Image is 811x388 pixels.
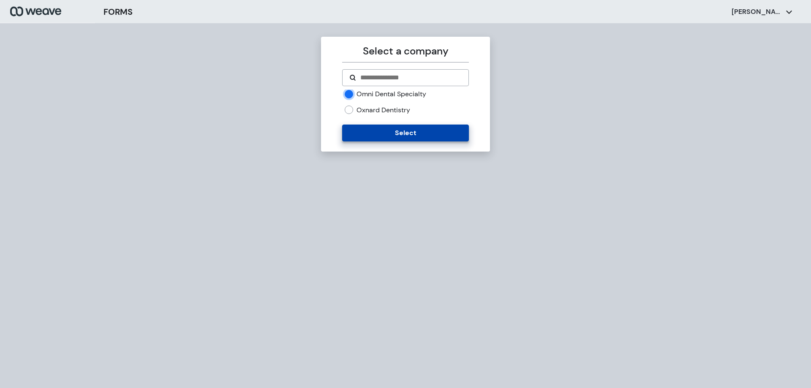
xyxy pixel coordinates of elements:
label: Oxnard Dentistry [357,106,410,115]
p: Select a company [342,43,468,59]
label: Omni Dental Specialty [357,90,426,99]
p: [PERSON_NAME] [732,7,782,16]
button: Select [342,125,468,141]
h3: FORMS [103,5,133,18]
input: Search [359,73,461,83]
